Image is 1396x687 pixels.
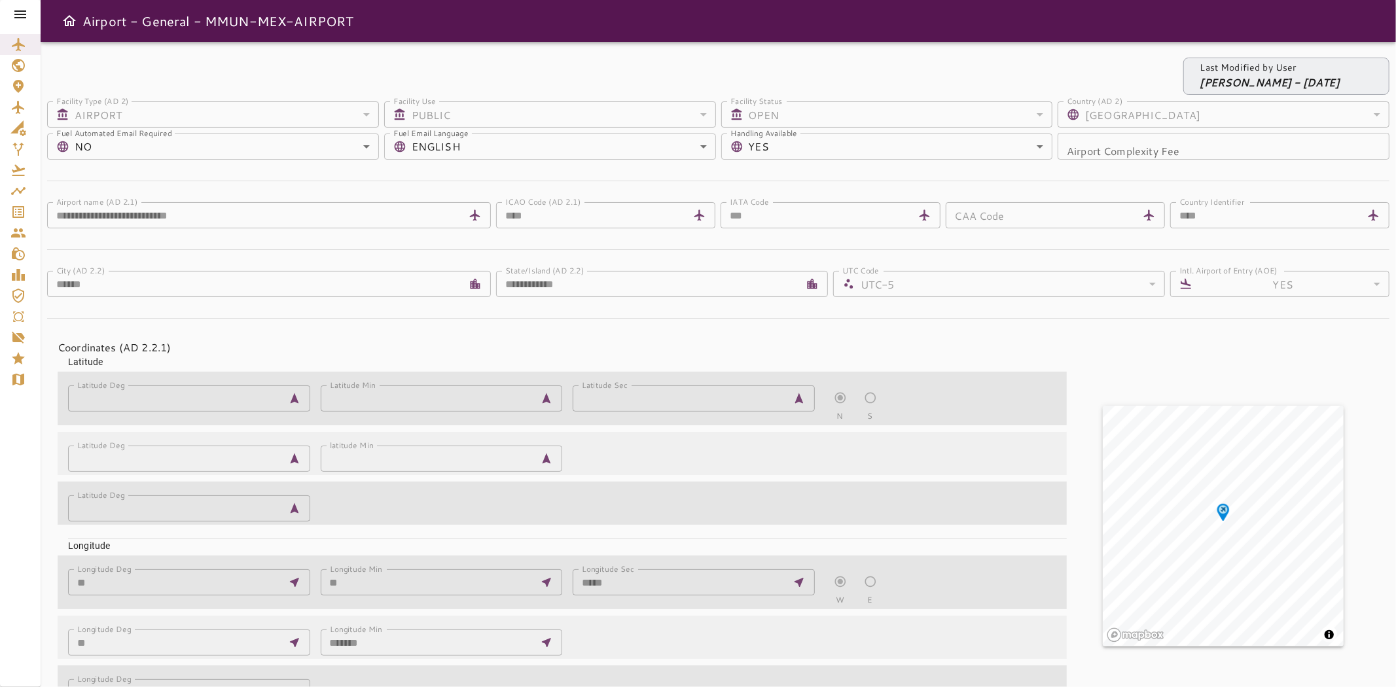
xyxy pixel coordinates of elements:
[77,379,125,391] label: Latitude Deg
[56,96,129,107] label: Facility Type (AD 2)
[56,265,105,276] label: City (AD 2.2)
[1321,627,1337,643] button: Toggle attribution
[77,673,131,684] label: Longitude Deg
[837,410,844,422] span: N
[749,101,1053,128] div: OPEN
[58,340,1056,355] h4: Coordinates (AD 2.2.1)
[505,265,584,276] label: State/Island (AD 2.2)
[56,128,172,139] label: Fuel Automated Email Required
[730,196,769,207] label: IATA Code
[412,133,716,160] div: ENGLISH
[56,196,138,207] label: Airport name (AD 2.1)
[330,379,376,391] label: Latitude Min
[77,489,125,501] label: Latitude Deg
[505,196,581,207] label: ICAO Code (AD 2.1)
[77,440,125,451] label: Latitude Deg
[582,379,628,391] label: Latitude Sec
[1103,406,1344,646] canvas: Map
[1107,627,1164,643] a: Mapbox logo
[330,440,374,451] label: latitude Min
[77,624,131,635] label: Longitude Deg
[730,128,798,139] label: Handling Available
[330,563,382,574] label: Longitude Min
[1085,101,1389,128] div: [GEOGRAPHIC_DATA]
[77,563,131,574] label: Longitude Deg
[393,128,469,139] label: Fuel Email Language
[393,96,436,107] label: Facility Use
[1179,265,1278,276] label: Intl. Airport of Entry (AOE)
[868,410,873,422] span: S
[1198,271,1389,297] div: YES
[75,133,379,160] div: NO
[582,563,634,574] label: Longitude Sec
[842,265,879,276] label: UTC Code
[56,8,82,34] button: Open drawer
[749,133,1053,160] div: YES
[412,101,716,128] div: PUBLIC
[1067,96,1123,107] label: Country (AD 2)
[1200,75,1340,90] p: [PERSON_NAME] - [DATE]
[1200,61,1340,75] p: Last Modified by User
[1179,196,1245,207] label: Country Identifier
[58,529,1067,552] div: Longitude
[730,96,783,107] label: Facility Status
[330,624,382,635] label: Longitude Min
[836,594,844,606] span: W
[861,271,1165,297] div: UTC-5
[75,101,379,128] div: AIRPORT
[82,10,353,31] h6: Airport - General - MMUN-MEX-AIRPORT
[58,345,1067,368] div: Latitude
[868,594,873,606] span: E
